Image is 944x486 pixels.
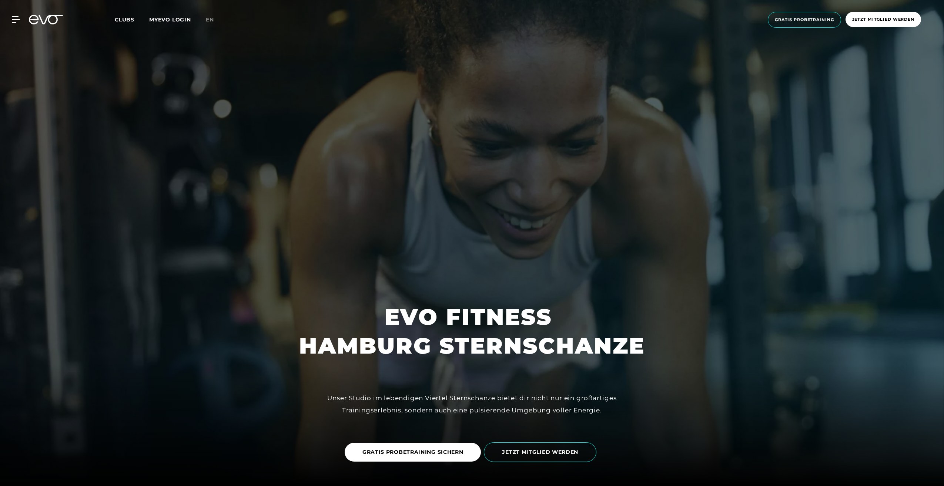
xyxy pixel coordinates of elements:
[149,16,191,23] a: MYEVO LOGIN
[484,437,599,468] a: JETZT MITGLIED WERDEN
[305,392,639,416] div: Unser Studio im lebendigen Viertel Sternschanze bietet dir nicht nur ein großartiges Trainingserl...
[502,448,578,456] span: JETZT MITGLIED WERDEN
[766,12,843,28] a: Gratis Probetraining
[299,303,645,360] h1: EVO FITNESS HAMBURG STERNSCHANZE
[115,16,149,23] a: Clubs
[206,16,214,23] span: en
[852,16,914,23] span: Jetzt Mitglied werden
[362,448,463,456] span: GRATIS PROBETRAINING SICHERN
[843,12,923,28] a: Jetzt Mitglied werden
[345,437,484,467] a: GRATIS PROBETRAINING SICHERN
[775,17,834,23] span: Gratis Probetraining
[206,16,223,24] a: en
[115,16,134,23] span: Clubs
